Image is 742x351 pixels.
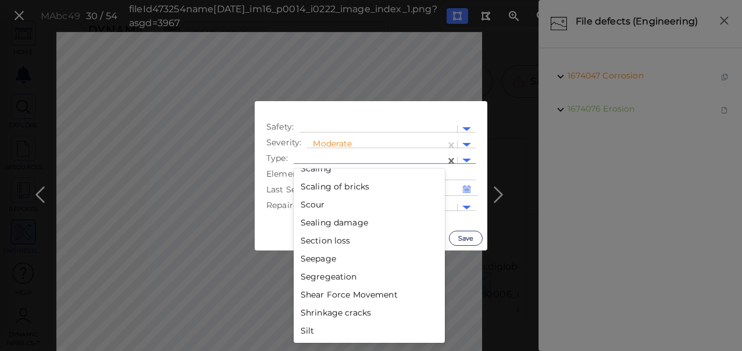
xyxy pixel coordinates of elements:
[294,232,445,250] div: Section loss
[294,268,445,286] div: Segregeation
[294,196,445,214] div: Scour
[266,137,301,149] span: Severity :
[294,160,445,178] div: Scaling
[449,231,483,246] button: Save
[266,168,303,180] span: Element :
[294,304,445,322] div: Shrinkage cracks
[294,178,445,196] div: Scaling of bricks
[693,299,733,342] iframe: Chat
[266,184,308,196] span: Last Seen :
[266,121,294,133] span: Safety :
[294,286,445,304] div: Shear Force Movement
[266,199,305,212] span: Repaired :
[294,250,445,268] div: Seepage
[313,138,352,149] span: Moderate
[266,152,288,164] span: Type :
[294,322,445,340] div: Silt
[294,214,445,232] div: Sealing damage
